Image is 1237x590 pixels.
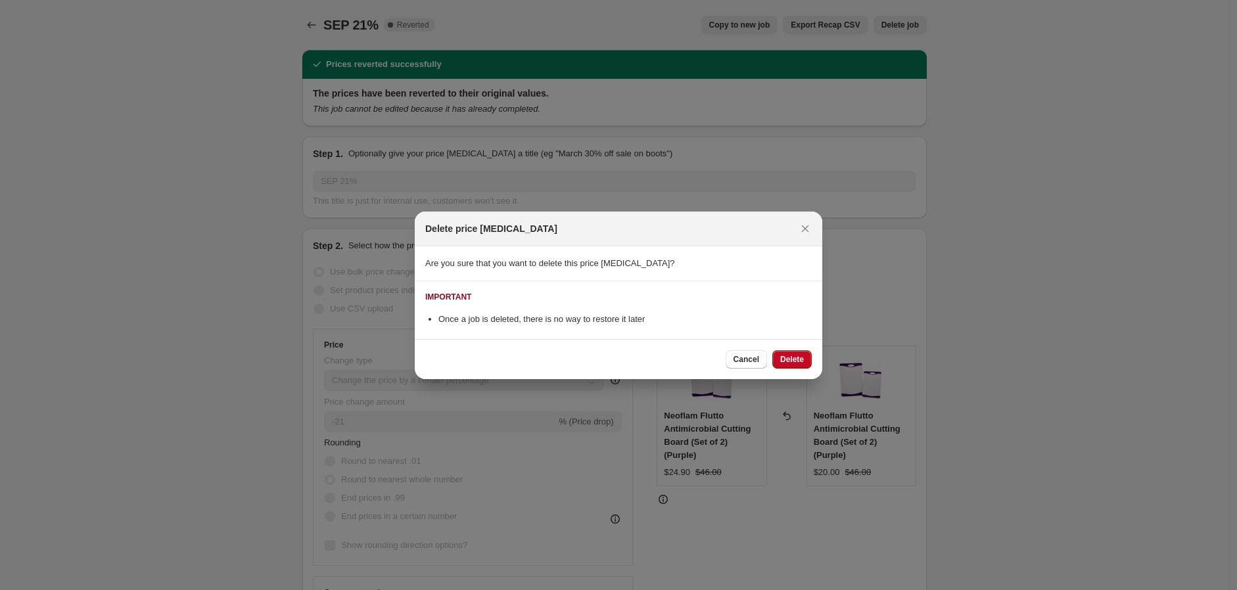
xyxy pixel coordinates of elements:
[772,350,812,369] button: Delete
[734,354,759,365] span: Cancel
[438,313,812,326] li: Once a job is deleted, there is no way to restore it later
[796,219,814,238] button: Close
[425,222,557,235] h2: Delete price [MEDICAL_DATA]
[425,292,471,302] div: IMPORTANT
[780,354,804,365] span: Delete
[425,258,675,268] span: Are you sure that you want to delete this price [MEDICAL_DATA]?
[726,350,767,369] button: Cancel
